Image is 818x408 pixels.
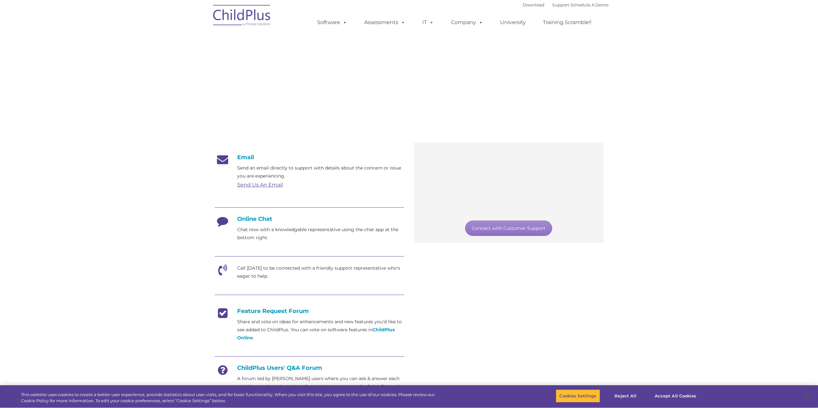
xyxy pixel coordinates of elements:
[237,318,404,342] p: Share and vote on ideas for enhancements and new features you’d like to see added to ChildPlus. Y...
[237,264,404,280] p: Call [DATE] to be connected with a friendly support representative who's eager to help.
[215,154,404,161] h4: Email
[237,226,404,242] p: Chat now with a knowledgable representative using the chat app at the bottom right.
[237,164,404,180] p: Send an email directly to support with details about the concern or issue you are experiencing.
[21,392,450,404] div: This website uses cookies to create a better user experience, provide statistics about user visit...
[536,16,598,29] a: Training Scramble!!
[237,327,395,341] a: ChildPlus Online
[523,2,608,7] font: |
[465,221,552,236] a: Connect with Customer Support
[445,16,490,29] a: Company
[494,16,532,29] a: University
[215,215,404,222] h4: Online Chat
[552,2,569,7] a: Support
[210,0,274,32] img: ChildPlus by Procare Solutions
[571,2,608,7] a: Schedule A Demo
[237,375,404,399] p: A forum led by [PERSON_NAME] users where you can ask & answer each other’s questions about the so...
[215,308,404,315] h4: Feature Request Forum
[651,389,700,403] button: Accept All Cookies
[556,389,600,403] button: Cookies Settings
[416,16,440,29] a: IT
[523,2,544,7] a: Download
[311,16,354,29] a: Software
[237,182,283,188] a: Send Us An Email
[801,389,815,403] button: Close
[358,16,412,29] a: Assessments
[606,389,646,403] button: Reject All
[215,364,404,371] h4: ChildPlus Users' Q&A Forum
